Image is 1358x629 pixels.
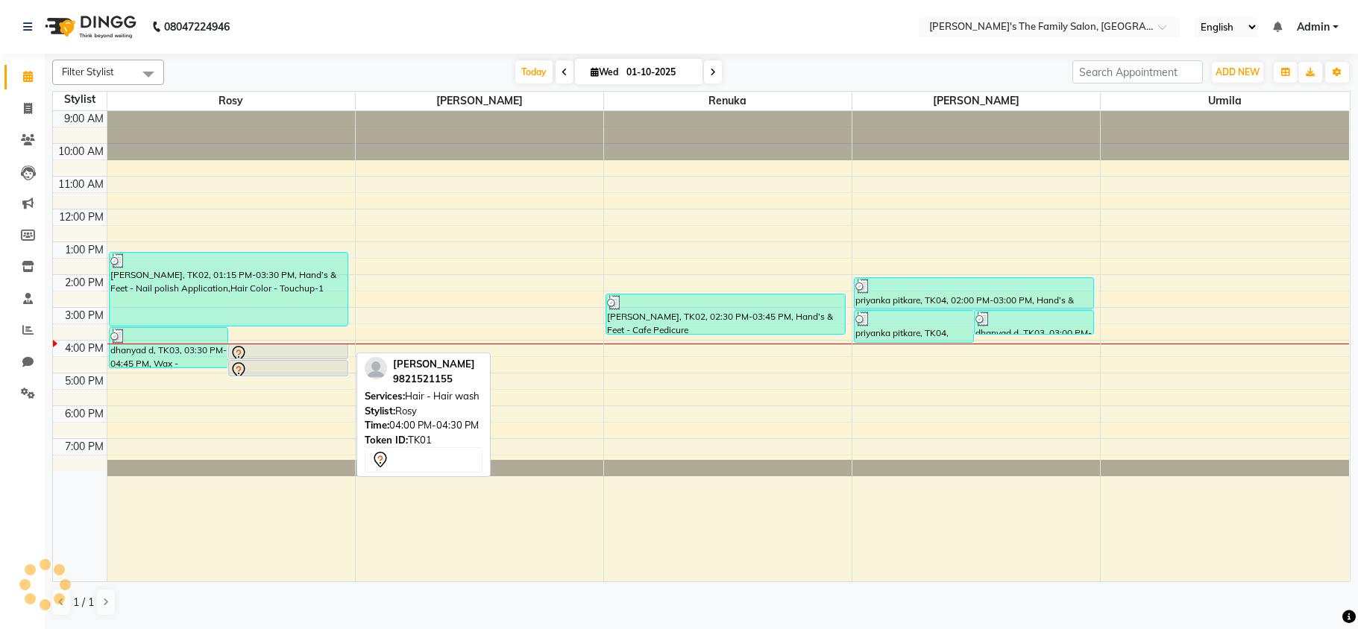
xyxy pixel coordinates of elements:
span: Renuka [604,92,852,110]
span: [PERSON_NAME] [356,92,603,110]
div: [PERSON_NAME], TK01, 04:30 PM-05:00 PM, Hair - Blow Dry [229,361,348,376]
div: 3:00 PM [62,308,107,323]
div: priyanka pitkare, TK04, 02:00 PM-03:00 PM, Hand’s & Feet - Nail Cut & File [855,278,1093,309]
div: 7:00 PM [62,439,107,455]
div: [PERSON_NAME], TK01, 04:00 PM-04:30 PM, Hair - Hair wash [229,344,348,358]
div: 04:00 PM-04:30 PM [365,418,482,433]
div: 9:00 AM [61,111,107,127]
span: [PERSON_NAME] [852,92,1100,110]
span: ADD NEW [1216,66,1260,78]
span: Services: [365,390,405,402]
div: TK01 [365,433,482,448]
div: 4:00 PM [62,341,107,356]
span: [PERSON_NAME] [393,358,475,370]
span: Token ID: [365,434,408,446]
img: logo [38,6,140,48]
span: Hair - Hair wash [405,390,480,402]
div: [PERSON_NAME], TK02, 01:15 PM-03:30 PM, Hand’s & Feet - Nail polish Application,Hair Color - Touc... [110,253,348,326]
button: ADD NEW [1212,62,1263,83]
input: 2025-10-01 [622,61,697,83]
div: 6:00 PM [62,406,107,422]
div: dhanyad d, TK03, 03:30 PM-04:45 PM, Wax - [GEOGRAPHIC_DATA] [110,328,228,367]
span: Today [515,60,553,83]
span: Time: [365,419,389,431]
input: Search Appointment [1072,60,1203,83]
div: priyanka pitkare, TK04, 03:00 PM-04:00 PM, Hand’s & Feet - Nail polish Application [855,311,973,342]
div: [PERSON_NAME], TK02, 02:30 PM-03:45 PM, Hand’s & Feet - Cafe Pedicure [606,294,845,334]
span: Wed [587,66,622,78]
div: 12:00 PM [56,209,107,225]
span: Filter Stylist [62,66,114,78]
span: Rosy [107,92,355,110]
div: Stylist [53,92,107,107]
div: dhanyad d, TK03, 03:00 PM-03:45 PM, Wax - Hand,Threading - Eyebrows [975,311,1093,334]
span: 1 / 1 [73,595,94,610]
div: 10:00 AM [55,144,107,159]
img: profile [365,357,387,379]
b: 08047224946 [164,6,230,48]
span: Stylist: [365,405,395,417]
div: 2:00 PM [62,275,107,291]
span: Admin [1297,19,1330,35]
span: urmila [1101,92,1349,110]
div: 1:00 PM [62,242,107,258]
div: 5:00 PM [62,373,107,389]
div: 11:00 AM [55,177,107,192]
div: Rosy [365,404,482,419]
div: 9821521155 [393,372,475,387]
